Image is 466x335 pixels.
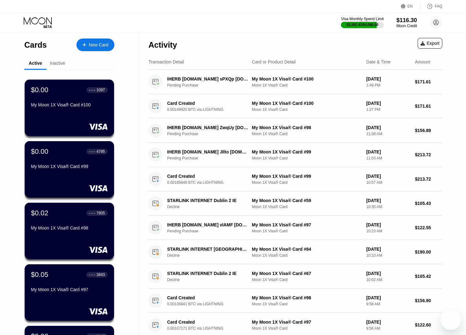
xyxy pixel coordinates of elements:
[396,17,417,24] div: $116.30
[252,278,361,282] div: Moon 1X Visa® Card
[396,24,417,28] div: Moon Credit
[435,4,442,9] div: FAQ
[366,59,390,64] div: Date & Time
[415,225,442,230] div: $122.55
[167,101,250,106] div: Card Created
[252,156,361,160] div: Moon 1X Visa® Card
[415,176,442,182] div: $213.72
[167,149,250,154] div: IHERB [DOMAIN_NAME] JIlto [DOMAIN_NAME] US
[366,295,410,300] div: [DATE]
[29,61,42,66] div: Active
[167,247,250,252] div: STARLINK INTERNET [GEOGRAPHIC_DATA] IE
[167,156,256,160] div: Pending Purchase
[415,298,442,303] div: $156.90
[366,149,410,154] div: [DATE]
[252,205,361,209] div: Moon 1X Visa® Card
[148,118,442,143] div: IHERB [DOMAIN_NAME] ZwqUy [DOMAIN_NAME] USPending PurchaseMy Moon 1X Visa® Card #98Moon 1X Visa® ...
[167,180,256,185] div: 0.00185648 BTC via LIGHTNING
[415,249,442,254] div: $190.00
[252,253,361,258] div: Moon 1X Visa® Card
[366,222,410,227] div: [DATE]
[252,247,361,252] div: My Moon 1X Visa® Card #84
[148,70,442,94] div: IHERB [DOMAIN_NAME] sPXQp [DOMAIN_NAME] USPending PurchaseMy Moon 1X Visa® Card #100Moon 1X Visa®...
[252,174,361,179] div: My Moon 1X Visa® Card #99
[415,128,442,133] div: $156.88
[415,79,442,84] div: $171.61
[366,125,410,130] div: [DATE]
[148,191,442,216] div: STARLINK INTERNET Dublin 2 IEDeclineMy Moon 1X Visa® Card #59Moon 1X Visa® Card[DATE]10:35 AM$105.43
[89,212,95,214] div: ● ● ● ●
[366,180,410,185] div: 10:57 AM
[167,278,256,282] div: Decline
[252,229,361,233] div: Moon 1X Visa® Card
[89,89,95,91] div: ● ● ● ●
[366,247,410,252] div: [DATE]
[96,272,105,277] div: 3843
[167,271,250,276] div: STARLINK INTERNET Dublin 2 IE
[366,326,410,331] div: 9:56 AM
[167,174,250,179] div: Card Created
[252,76,361,81] div: My Moon 1X Visa® Card #100
[148,240,442,264] div: STARLINK INTERNET [GEOGRAPHIC_DATA] IEDeclineMy Moon 1X Visa® Card #84Moon 1X Visa® Card[DATE]10:...
[25,203,114,259] div: $0.02● ● ● ●7805My Moon 1X Visa® Card #98
[148,289,442,313] div: Card Created0.00136841 BTC via LIGHTNINGMy Moon 1X Visa® Card #98Moon 1X Visa® Card[DATE]9:58 AM$...
[167,222,250,227] div: IHERB [DOMAIN_NAME] vIAMF [DOMAIN_NAME] US
[148,59,184,64] div: Transaction Detail
[366,107,410,112] div: 1:27 PM
[167,125,250,130] div: IHERB [DOMAIN_NAME] ZwqUy [DOMAIN_NAME] US
[252,149,361,154] div: My Moon 1X Visa® Card #99
[31,147,48,156] div: $0.00
[252,271,361,276] div: My Moon 1X Visa® Card #67
[96,149,105,154] div: 4795
[31,225,108,230] div: My Moon 1X Visa® Card #98
[415,59,430,64] div: Amount
[366,198,410,203] div: [DATE]
[415,104,442,109] div: $171.61
[252,132,361,136] div: Moon 1X Visa® Card
[167,76,250,81] div: IHERB [DOMAIN_NAME] sPXQp [DOMAIN_NAME] US
[252,222,361,227] div: My Moon 1X Visa® Card #97
[421,41,439,46] div: Export
[252,83,361,87] div: Moon 1X Visa® Card
[31,209,48,217] div: $0.02
[408,4,413,9] div: EN
[252,59,296,64] div: Card or Product Detail
[25,141,114,198] div: $0.00● ● ● ●4795My Moon 1X Visa® Card #99
[415,322,442,327] div: $122.60
[167,295,250,300] div: Card Created
[148,94,442,118] div: Card Created0.00149920 BTC via LIGHTNINGMy Moon 1X Visa® Card #100Moon 1X Visa® Card[DATE]1:27 PM...
[167,205,256,209] div: Decline
[366,205,410,209] div: 10:35 AM
[25,264,114,321] div: $0.05● ● ● ●3843My Moon 1X Visa® Card #97
[25,80,114,136] div: $0.00● ● ● ●1097My Moon 1X Visa® Card #100
[366,174,410,179] div: [DATE]
[415,152,442,157] div: $213.72
[50,61,65,66] div: Inactive
[252,107,361,112] div: Moon 1X Visa® Card
[167,326,256,331] div: 0.00107171 BTC via LIGHTNING
[366,271,410,276] div: [DATE]
[31,164,108,169] div: My Moon 1X Visa® Card #99
[252,125,361,130] div: My Moon 1X Visa® Card #98
[167,320,250,325] div: Card Created
[415,274,442,279] div: $105.42
[366,320,410,325] div: [DATE]
[366,229,410,233] div: 10:23 AM
[401,3,420,9] div: EN
[148,264,442,289] div: STARLINK INTERNET Dublin 2 IEDeclineMy Moon 1X Visa® Card #67Moon 1X Visa® Card[DATE]10:02 AM$105.42
[31,86,48,94] div: $0.00
[89,274,95,276] div: ● ● ● ●
[148,143,442,167] div: IHERB [DOMAIN_NAME] JIlto [DOMAIN_NAME] USPending PurchaseMy Moon 1X Visa® Card #99Moon 1X Visa® ...
[366,76,410,81] div: [DATE]
[148,40,177,50] div: Activity
[167,198,250,203] div: STARLINK INTERNET Dublin 2 IE
[252,326,361,331] div: Moon 1X Visa® Card
[366,278,410,282] div: 10:02 AM
[347,23,378,27] div: $3,362.42 / $4,000.00
[366,101,410,106] div: [DATE]
[252,295,361,300] div: My Moon 1X Visa® Card #98
[366,83,410,87] div: 1:49 PM
[24,40,47,50] div: Cards
[167,253,256,258] div: Decline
